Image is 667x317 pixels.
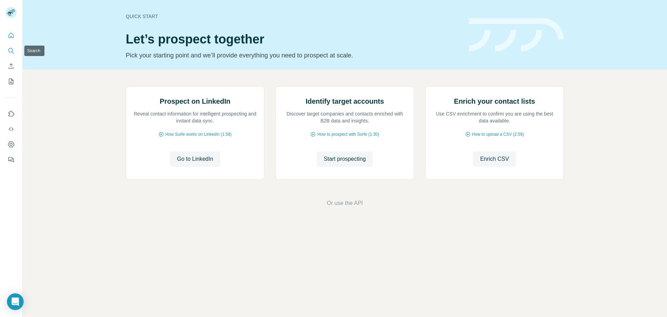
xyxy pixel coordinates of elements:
div: Quick start [126,13,461,20]
h2: Prospect on LinkedIn [160,96,230,106]
span: How to prospect with Surfe (1:30) [317,131,379,137]
p: Reveal contact information for intelligent prospecting and instant data sync. [133,110,257,124]
button: Dashboard [6,138,17,151]
span: Go to LinkedIn [177,155,213,163]
button: Feedback [6,153,17,166]
img: banner [469,18,564,52]
button: Use Surfe API [6,123,17,135]
p: Pick your starting point and we’ll provide everything you need to prospect at scale. [126,50,461,60]
button: Go to LinkedIn [170,151,220,167]
button: Enrich CSV [6,60,17,72]
p: Use CSV enrichment to confirm you are using the best data available. [433,110,557,124]
button: Or use the API [327,199,363,207]
div: Open Intercom Messenger [7,293,24,310]
h2: Identify target accounts [306,96,384,106]
h1: Let’s prospect together [126,32,461,46]
button: My lists [6,75,17,88]
button: Search [6,45,17,57]
button: Start prospecting [317,151,373,167]
button: Enrich CSV [473,151,516,167]
h2: Enrich your contact lists [454,96,535,106]
span: Enrich CSV [480,155,509,163]
button: Quick start [6,29,17,42]
p: Discover target companies and contacts enriched with B2B data and insights. [283,110,407,124]
span: How Surfe works on LinkedIn (1:58) [165,131,232,137]
span: Start prospecting [324,155,366,163]
button: Use Surfe on LinkedIn [6,108,17,120]
span: How to upload a CSV (2:59) [472,131,524,137]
